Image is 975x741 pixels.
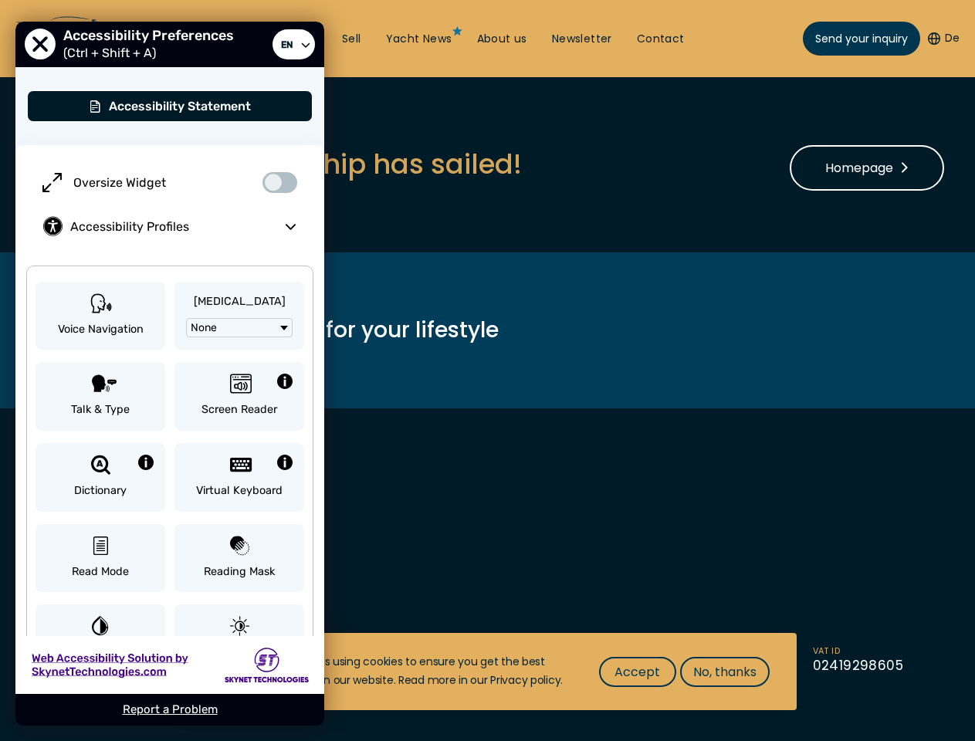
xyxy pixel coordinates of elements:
span: Accessibility Statement [109,99,251,113]
img: Web Accessibility Solution by Skynet Technologies [31,651,188,679]
button: Voice Navigation [36,282,165,350]
button: Virtual Keyboard [174,443,304,512]
a: About us [477,32,527,47]
span: None [191,321,217,334]
button: Accept [599,657,676,687]
span: 02419298605 [813,656,903,675]
img: Skynet [225,648,309,682]
a: Yacht News [386,32,452,47]
span: Accessibility Profiles [70,219,273,234]
a: Skynet - opens in new tab [15,636,324,694]
h3: Get in touch with us [15,546,960,584]
span: VAT ID [813,645,903,657]
span: en [277,35,296,54]
span: Accessibility Preferences [63,27,242,44]
button: Dictionary [36,443,165,512]
span: Oversize Widget [73,175,166,190]
a: Select Language [273,29,315,60]
a: Sell [342,32,361,47]
a: Privacy policy [490,672,560,688]
button: None [186,318,293,337]
span: [MEDICAL_DATA] [194,293,286,310]
a: Report a Problem - opens in new tab [123,702,218,716]
button: Light Contrast [174,604,304,673]
span: Accept [614,662,660,682]
span: (Ctrl + Shift + A) [63,46,164,60]
button: Read Mode [36,524,165,593]
button: No, thanks [680,657,770,687]
button: Screen Reader [174,362,304,431]
a: Newsletter [552,32,612,47]
button: Reading Mask [174,524,304,593]
button: De [928,31,960,46]
a: Contact [637,32,685,47]
h1: Contact [15,470,960,509]
div: This website is using cookies to ensure you get the best experience on our website. Read more in ... [256,653,568,690]
button: Accessibility Statement [27,90,313,122]
div: User Preferences [15,22,324,726]
a: Send your inquiry [803,22,920,56]
a: Homepage [790,145,944,191]
button: Accessibility Profiles [31,205,309,249]
button: Invert Colors [36,604,165,673]
span: Homepage [825,158,909,178]
button: Close Accessibility Preferences Menu [25,29,56,60]
button: Talk & Type [36,362,165,431]
span: No, thanks [693,662,757,682]
span: Send your inquiry [815,31,908,47]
